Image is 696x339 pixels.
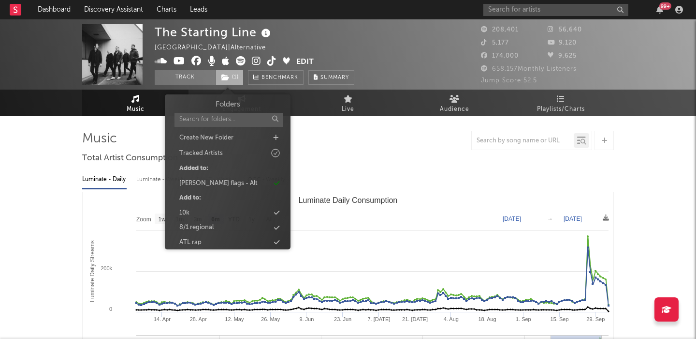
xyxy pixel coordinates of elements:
[174,113,283,127] input: Search for folders...
[367,316,390,322] text: 7. [DATE]
[656,6,663,14] button: 99+
[481,53,519,59] span: 174,000
[481,77,537,84] span: Jump Score: 52.5
[179,179,258,188] div: [PERSON_NAME] flags - Alt
[215,99,240,110] h3: Folders
[216,70,243,85] button: (1)
[82,90,188,116] a: Music
[659,2,671,10] div: 99 +
[308,70,354,85] button: Summary
[507,90,614,116] a: Playlists/Charts
[299,196,398,204] text: Luminate Daily Consumption
[179,208,189,218] div: 10k
[547,216,553,222] text: →
[215,70,244,85] span: ( 1 )
[472,137,574,145] input: Search by song name or URL
[127,104,145,115] span: Music
[248,70,304,85] a: Benchmark
[225,316,244,322] text: 12. May
[537,104,585,115] span: Playlists/Charts
[179,164,208,173] div: Added to:
[481,40,509,46] span: 5,177
[444,316,459,322] text: 4. Aug
[136,171,187,188] div: Luminate - Weekly
[179,238,202,247] div: ATL rap
[551,316,569,322] text: 15. Sep
[154,316,171,322] text: 14. Apr
[159,216,166,223] text: 1w
[261,72,298,84] span: Benchmark
[548,53,577,59] span: 9,625
[261,316,280,322] text: 26. May
[179,223,214,232] div: 8/1 regional
[179,193,201,203] div: Add to:
[155,24,273,40] div: The Starting Line
[295,90,401,116] a: Live
[586,316,605,322] text: 29. Sep
[440,104,469,115] span: Audience
[516,316,531,322] text: 1. Sep
[109,306,112,312] text: 0
[299,316,314,322] text: 9. Jun
[179,149,223,158] div: Tracked Artists
[483,4,628,16] input: Search for artists
[478,316,496,322] text: 18. Aug
[82,171,127,188] div: Luminate - Daily
[296,56,314,68] button: Edit
[503,216,521,222] text: [DATE]
[481,27,519,33] span: 208,401
[402,316,428,322] text: 21. [DATE]
[548,27,582,33] span: 56,640
[564,216,582,222] text: [DATE]
[89,240,96,302] text: Luminate Daily Streams
[190,316,207,322] text: 28. Apr
[334,316,351,322] text: 23. Jun
[548,40,577,46] span: 9,120
[101,265,112,271] text: 200k
[179,133,233,143] div: Create New Folder
[481,66,577,72] span: 658,157 Monthly Listeners
[401,90,507,116] a: Audience
[82,153,178,164] span: Total Artist Consumption
[188,90,295,116] a: Engagement
[342,104,354,115] span: Live
[155,42,277,54] div: [GEOGRAPHIC_DATA] | Alternative
[136,216,151,223] text: Zoom
[320,75,349,80] span: Summary
[155,70,215,85] button: Track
